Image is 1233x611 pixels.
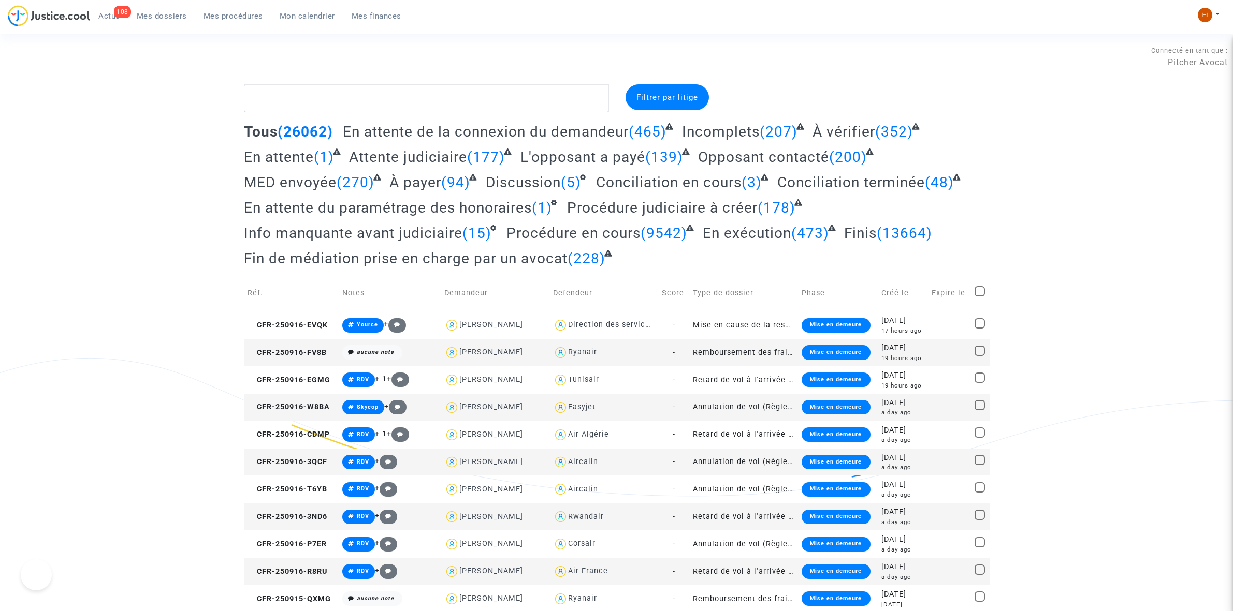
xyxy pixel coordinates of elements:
[549,275,658,311] td: Defendeur
[357,458,369,465] span: RDV
[568,348,597,356] div: Ryanair
[881,315,924,326] div: [DATE]
[673,512,675,521] span: -
[114,6,131,18] div: 108
[244,199,532,216] span: En attente du paramétrage des honoraires
[881,506,924,518] div: [DATE]
[561,174,581,191] span: (5)
[568,485,598,494] div: Aircalin
[343,8,410,24] a: Mes finances
[568,430,609,439] div: Air Algérie
[244,225,462,242] span: Info manquante avant judiciaire
[928,275,971,311] td: Expire le
[244,174,337,191] span: MED envoyée
[673,567,675,576] span: -
[357,595,394,602] i: aucune note
[658,275,689,311] td: Score
[204,11,263,21] span: Mes procédures
[459,594,523,603] div: [PERSON_NAME]
[248,485,327,494] span: CFR-250916-T6YB
[760,123,797,140] span: (207)
[568,375,599,384] div: Tunisair
[791,225,829,242] span: (473)
[248,376,330,384] span: CFR-250916-EGMG
[244,148,314,166] span: En attente
[389,174,441,191] span: À payer
[444,564,459,579] img: icon-user.svg
[349,148,467,166] span: Attente judiciaire
[357,513,369,519] span: RDV
[248,594,331,603] span: CFR-250915-QXMG
[357,321,378,328] span: Yource
[384,402,407,411] span: +
[553,482,568,497] img: icon-user.svg
[553,372,568,388] img: icon-user.svg
[568,539,596,548] div: Corsair
[798,275,878,311] td: Phase
[339,275,441,311] td: Notes
[802,318,870,333] div: Mise en demeure
[689,558,798,585] td: Retard de vol à l'arrivée (Règlement CE n°261/2004)
[758,199,795,216] span: (178)
[689,311,798,339] td: Mise en cause de la responsabilité de l'Etat pour lenteur excessive de la Justice
[248,430,330,439] span: CFR-250916-CDMP
[682,123,760,140] span: Incomplets
[467,148,505,166] span: (177)
[459,320,523,329] div: [PERSON_NAME]
[375,484,397,493] span: +
[877,225,932,242] span: (13664)
[568,250,605,267] span: (228)
[444,455,459,470] img: icon-user.svg
[441,275,549,311] td: Demandeur
[881,342,924,354] div: [DATE]
[357,349,394,355] i: aucune note
[802,591,870,606] div: Mise en demeure
[459,375,523,384] div: [PERSON_NAME]
[248,540,327,548] span: CFR-250916-P7ER
[881,326,924,335] div: 17 hours ago
[486,174,561,191] span: Discussion
[459,457,523,466] div: [PERSON_NAME]
[278,123,333,140] span: (26062)
[459,485,523,494] div: [PERSON_NAME]
[375,539,397,547] span: +
[689,503,798,530] td: Retard de vol à l'arrivée (Règlement CE n°261/2004)
[444,482,459,497] img: icon-user.svg
[1198,8,1212,22] img: fc99b196863ffcca57bb8fe2645aafd9
[689,339,798,366] td: Remboursement des frais d'impression de la carte d'embarquement
[553,318,568,333] img: icon-user.svg
[375,375,387,383] span: + 1
[357,376,369,383] span: RDV
[568,457,598,466] div: Aircalin
[673,321,675,330] span: -
[802,537,870,552] div: Mise en demeure
[459,567,523,575] div: [PERSON_NAME]
[689,449,798,476] td: Annulation de vol (Règlement CE n°261/2004)
[248,457,327,466] span: CFR-250916-3QCF
[802,510,870,524] div: Mise en demeure
[689,421,798,449] td: Retard de vol à l'arrivée (hors UE - Convention de [GEOGRAPHIC_DATA])
[248,348,327,357] span: CFR-250916-FV8B
[596,174,742,191] span: Conciliation en cours
[777,174,925,191] span: Conciliation terminée
[878,275,928,311] td: Créé le
[881,534,924,545] div: [DATE]
[375,511,397,520] span: +
[248,403,330,411] span: CFR-250916-W8BA
[925,174,954,191] span: (48)
[314,148,334,166] span: (1)
[553,509,568,524] img: icon-user.svg
[802,345,870,360] div: Mise en demeure
[802,564,870,578] div: Mise en demeure
[689,394,798,421] td: Annulation de vol (Règlement CE n°261/2004)
[375,457,397,466] span: +
[337,174,374,191] span: (270)
[441,174,470,191] span: (94)
[137,11,187,21] span: Mes dossiers
[248,512,327,521] span: CFR-250916-3ND6
[357,540,369,547] span: RDV
[244,250,568,267] span: Fin de médiation prise en charge par un avocat
[387,375,409,383] span: +
[568,567,608,575] div: Air France
[689,530,798,558] td: Annulation de vol (Règlement CE n°261/2004)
